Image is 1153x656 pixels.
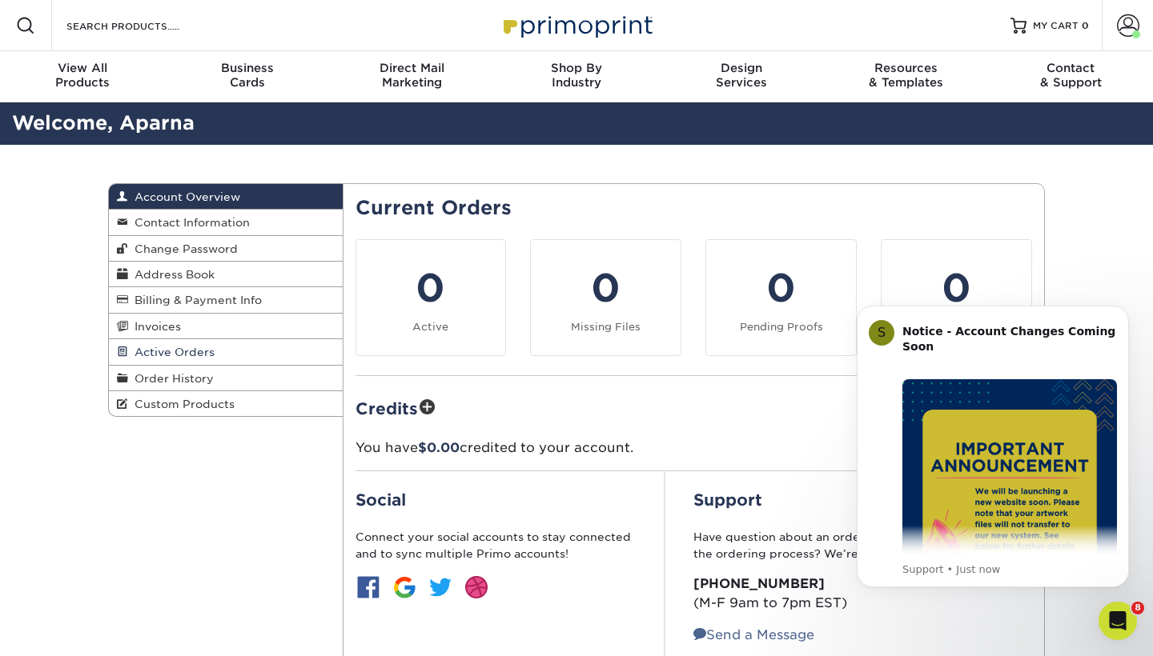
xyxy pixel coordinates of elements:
p: You have credited to your account. [356,438,1033,458]
span: $0.00 [418,440,460,455]
a: Invoices [109,314,343,339]
h2: Support [693,490,1032,510]
span: Contact [988,61,1153,75]
div: 0 [540,259,671,317]
a: Resources& Templates [824,51,989,102]
h2: Current Orders [356,197,1033,220]
a: Change Password [109,236,343,262]
div: & Support [988,61,1153,90]
a: 0 Quality Assurance [881,239,1032,356]
iframe: Intercom notifications message [833,282,1153,613]
div: Cards [165,61,330,90]
div: 0 [716,259,846,317]
a: Send a Message [693,627,814,642]
div: 0 [891,259,1022,317]
a: 0 Active [356,239,507,356]
img: btn-google.jpg [392,574,417,600]
span: Order History [128,372,214,385]
h2: Social [356,490,636,510]
a: Active Orders [109,339,343,365]
span: Shop By [494,61,659,75]
img: btn-dribbble.jpg [464,574,489,600]
div: 0 [366,259,496,317]
span: Address Book [128,268,215,281]
span: Custom Products [128,398,235,410]
p: (M-F 9am to 7pm EST) [693,574,1032,613]
a: Custom Products [109,391,343,416]
iframe: Google Customer Reviews [1021,613,1153,656]
span: 8 [1131,602,1144,614]
div: Services [659,61,824,90]
iframe: Intercom live chat [1099,602,1137,640]
span: Active Orders [128,346,215,358]
p: Connect your social accounts to stay connected and to sync multiple Primo accounts! [356,529,636,562]
span: Invoices [128,320,181,333]
span: Design [659,61,824,75]
span: Account Overview [128,190,240,203]
div: & Templates [824,61,989,90]
div: Industry [494,61,659,90]
a: Shop ByIndustry [494,51,659,102]
a: 0 Pending Proofs [705,239,857,356]
small: Missing Files [571,321,641,333]
a: Contact& Support [988,51,1153,102]
small: Active [412,321,448,333]
img: btn-twitter.jpg [428,574,453,600]
span: Business [165,61,330,75]
a: 0 Missing Files [530,239,681,356]
a: Address Book [109,262,343,287]
span: Billing & Payment Info [128,294,262,306]
span: Change Password [128,242,238,255]
span: MY CART [1033,19,1079,33]
a: Billing & Payment Info [109,287,343,313]
a: Order History [109,366,343,391]
span: Resources [824,61,989,75]
span: Direct Mail [329,61,494,75]
a: Direct MailMarketing [329,51,494,102]
small: Pending Proofs [740,321,823,333]
strong: [PHONE_NUMBER] [693,576,825,591]
img: btn-facebook.jpg [356,574,381,600]
a: Contact Information [109,210,343,235]
span: Contact Information [128,216,250,229]
p: Have question about an order or need help assistance with the ordering process? We’re here to help: [693,529,1032,562]
h2: Credits [356,395,1033,420]
a: DesignServices [659,51,824,102]
img: Primoprint [496,8,657,42]
a: BusinessCards [165,51,330,102]
div: Marketing [329,61,494,90]
input: SEARCH PRODUCTS..... [65,16,221,35]
span: 0 [1082,20,1089,31]
a: Account Overview [109,184,343,210]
